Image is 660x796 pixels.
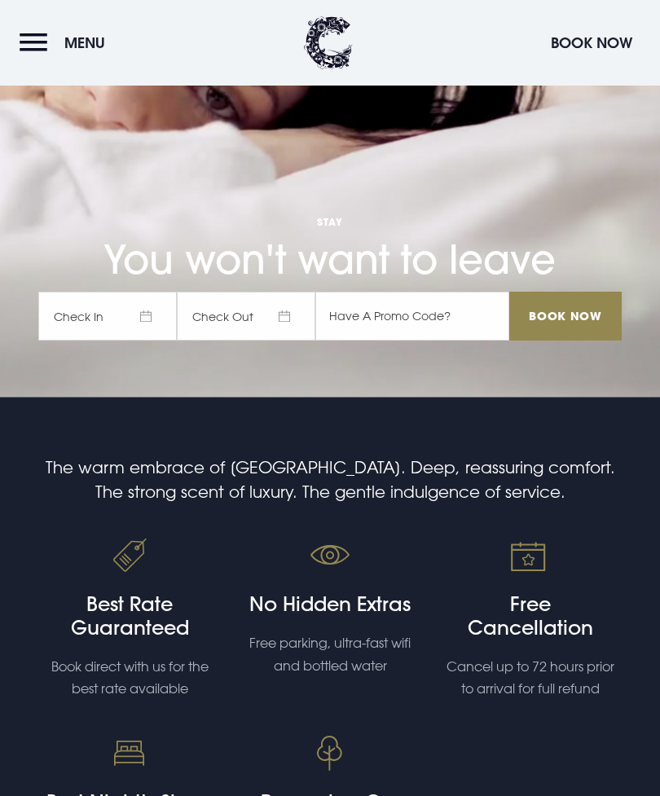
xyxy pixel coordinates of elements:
img: No hidden fees [301,527,359,584]
span: Menu [64,33,105,52]
h4: No Hidden Extras [245,592,415,616]
span: Check Out [177,292,315,341]
input: Book Now [509,292,622,341]
img: Orthopaedic mattresses sleep [101,725,158,782]
button: Book Now [543,25,640,60]
img: Clandeboye Lodge [304,16,353,69]
span: The warm embrace of [GEOGRAPHIC_DATA]. Deep, reassuring comfort. The strong scent of luxury. The ... [46,457,615,501]
span: Stay [38,215,622,228]
p: Book direct with us for the best rate available [45,656,214,700]
p: Free parking, ultra-fast wifi and bottled water [245,632,415,676]
h1: You won't want to leave [38,165,622,284]
img: Event venue Bangor, Northern Ireland [301,725,359,782]
p: Cancel up to 72 hours prior to arrival for full refund [446,656,615,700]
input: Have A Promo Code? [315,292,509,341]
img: Tailored bespoke events venue [502,527,559,584]
img: Best rate guaranteed [101,527,158,584]
span: Check In [38,292,177,341]
button: Menu [20,25,113,60]
h4: Best Rate Guaranteed [45,592,214,640]
h4: Free Cancellation [446,592,615,640]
